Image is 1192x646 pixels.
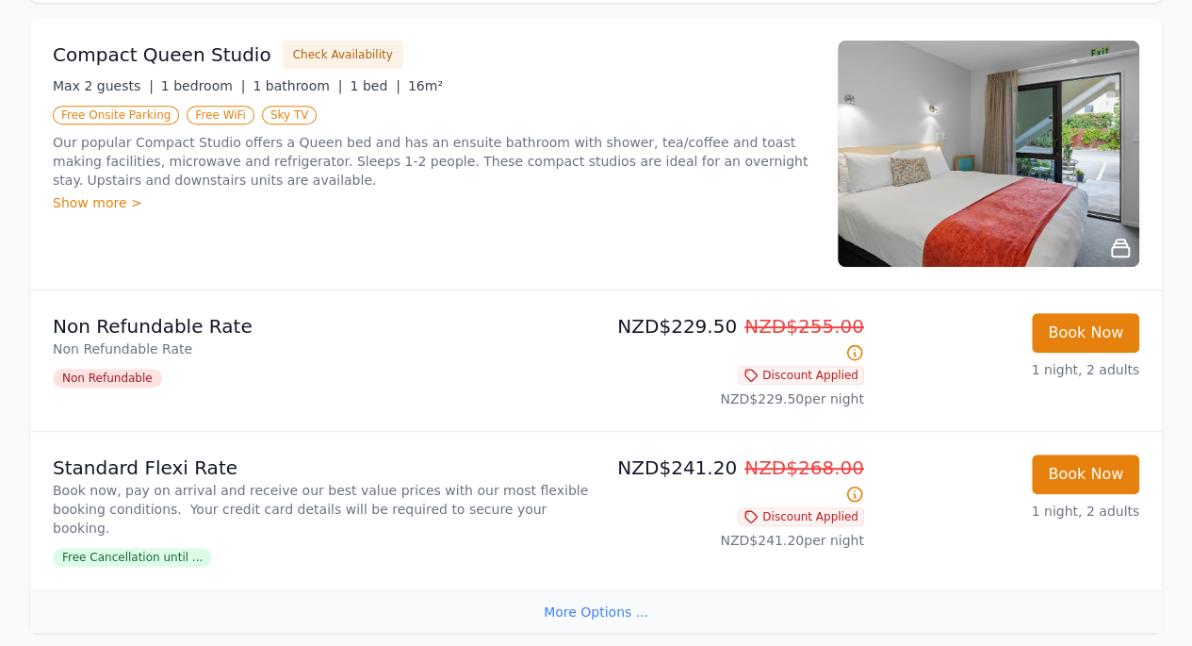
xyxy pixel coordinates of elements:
span: 1 bed | [350,78,400,93]
p: NZD$229.50 [604,313,864,366]
p: Our popular Compact Studio offers a Queen bed and has an ensuite bathroom with shower, tea/coffee... [53,133,815,190]
p: 1 night, 2 adults [879,360,1139,379]
button: Check Availability [283,41,403,69]
span: 1 bathroom | [253,78,342,93]
span: Sky TV [262,106,318,124]
span: Free WiFi [187,106,254,124]
span: Discount Applied [738,366,864,385]
span: 16m² [408,78,443,93]
span: Discount Applied [738,507,864,526]
h3: Compact Queen Studio [53,41,271,68]
span: NZD$268.00 [744,456,864,479]
p: NZD$241.20 per night [604,531,864,550]
p: NZD$241.20 [604,455,864,507]
div: Show more > [53,193,815,212]
span: Free Onsite Parking [53,106,179,124]
span: 1 bedroom | [161,78,246,93]
p: Standard Flexi Rate [53,455,589,481]
p: Non Refundable Rate [53,340,589,358]
span: Non Refundable [53,369,162,388]
button: Book Now [1032,455,1139,494]
p: Book now, pay on arrival and receive our best value prices with our most flexible booking conditi... [53,481,589,538]
div: More Options ... [30,590,1162,633]
p: NZD$229.50 per night [604,389,864,408]
span: Max 2 guests | [53,78,154,93]
p: 1 night, 2 adults [879,502,1139,521]
button: Book Now [1032,313,1139,353]
span: Free Cancellation until ... [53,548,212,567]
p: Non Refundable Rate [53,313,589,340]
span: NZD$255.00 [744,315,864,338]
